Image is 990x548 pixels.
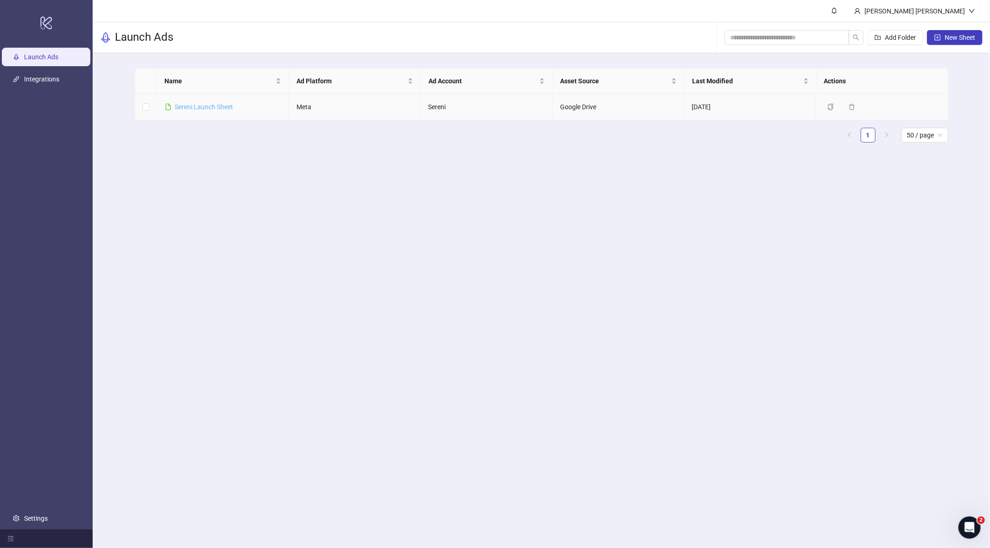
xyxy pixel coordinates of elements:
span: search [853,34,859,41]
td: Meta [289,94,421,120]
button: New Sheet [927,30,983,45]
li: Previous Page [842,128,857,143]
span: Add Folder [885,34,916,41]
div: [PERSON_NAME] [PERSON_NAME] [861,6,969,16]
td: [DATE] [685,94,817,120]
th: Ad Account [421,68,553,94]
span: delete [849,104,855,110]
button: right [879,128,894,143]
button: left [842,128,857,143]
iframe: Intercom live chat [958,517,981,539]
span: copy [827,104,834,110]
span: menu-fold [7,536,14,542]
span: right [884,132,889,137]
th: Ad Platform [289,68,421,94]
span: down [969,8,975,14]
span: file [165,104,171,110]
span: plus-square [934,34,941,41]
td: Sereni [421,94,553,120]
th: Last Modified [685,68,817,94]
a: Launch Ads [24,53,58,61]
span: user [854,8,861,14]
span: Ad Account [429,76,538,86]
span: Last Modified [692,76,801,86]
span: bell [831,7,838,14]
td: Google Drive [553,94,685,120]
li: 1 [861,128,876,143]
button: Add Folder [867,30,923,45]
span: 2 [977,517,985,524]
li: Next Page [879,128,894,143]
span: Ad Platform [296,76,406,86]
span: rocket [100,32,111,43]
span: Name [164,76,274,86]
span: Asset Source [560,76,669,86]
span: New Sheet [945,34,975,41]
a: Integrations [24,75,59,83]
a: 1 [861,128,875,142]
a: Settings [24,515,48,522]
th: Asset Source [553,68,685,94]
span: 50 / page [907,128,943,142]
span: left [847,132,852,137]
h3: Launch Ads [115,30,173,45]
a: Sereni Launch Sheet [175,103,233,111]
div: Page Size [902,128,948,143]
th: Name [157,68,289,94]
span: folder-add [875,34,881,41]
th: Actions [817,68,949,94]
